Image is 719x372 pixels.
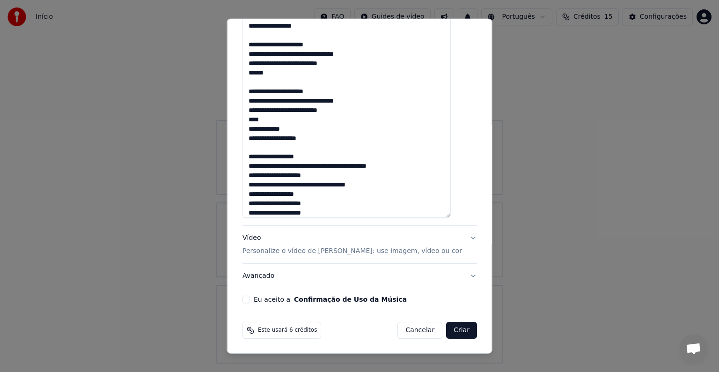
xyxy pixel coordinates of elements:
button: Eu aceito a [294,296,407,303]
button: Criar [446,322,477,339]
label: Eu aceito a [254,296,407,303]
button: Cancelar [397,322,442,339]
button: VídeoPersonalize o vídeo de [PERSON_NAME]: use imagem, vídeo ou cor [242,226,477,263]
p: Personalize o vídeo de [PERSON_NAME]: use imagem, vídeo ou cor [242,246,462,256]
span: Este usará 6 créditos [258,327,317,334]
div: Vídeo [242,233,462,256]
button: Avançado [242,264,477,288]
